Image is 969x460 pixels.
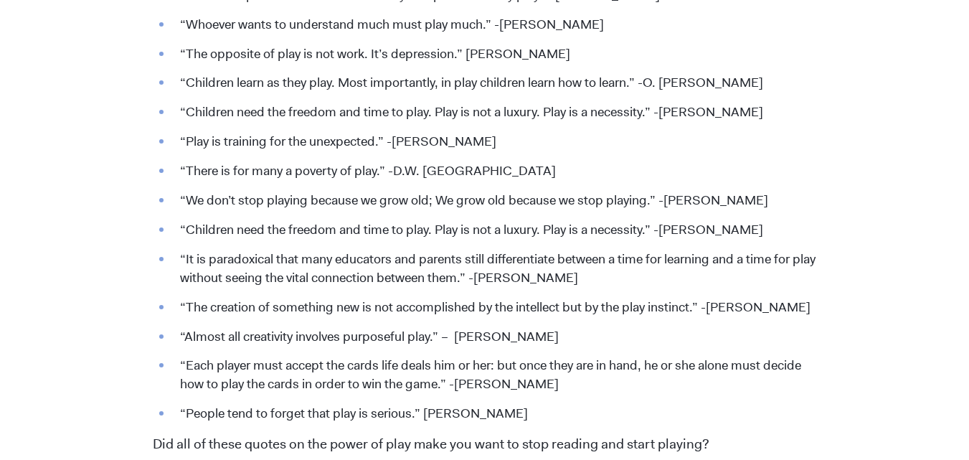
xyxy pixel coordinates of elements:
p: Did all of these quotes on the power of play make you want to stop reading and start playing? [153,435,816,454]
li: “Each player must accept the cards life deals him or her: but once they are in hand, he or she al... [173,357,816,394]
li: “It is paradoxical that many educators and parents still differentiate between a time for learnin... [173,250,816,288]
li: “People tend to forget that play is serious.” [PERSON_NAME] [173,405,816,423]
li: “Children learn as they play. Most importantly, in play children learn how to learn.” -O. [PERSON... [173,74,816,93]
li: “Play is training for the unexpected.” -[PERSON_NAME] [173,133,816,151]
li: “Almost all creativity involves purposeful play.” – [PERSON_NAME] [173,328,816,347]
li: “The creation of something new is not accomplished by the intellect but by the play instinct.” -[... [173,299,816,317]
li: “Children need the freedom and time to play. Play is not a luxury. Play is a necessity.” -[PERSON... [173,103,816,122]
li: “The opposite of play is not work. It’s depression.” [PERSON_NAME] [173,45,816,64]
li: “We don’t stop playing because we grow old; We grow old because we stop playing.” -[PERSON_NAME] [173,192,816,210]
li: “Children need the freedom and time to play. Play is not a luxury. Play is a necessity.” -[PERSON... [173,221,816,240]
li: “Whoever wants to understand much must play much.” -[PERSON_NAME] [173,16,816,34]
li: “There is for many a poverty of play.” -D.W. [GEOGRAPHIC_DATA] [173,162,816,181]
